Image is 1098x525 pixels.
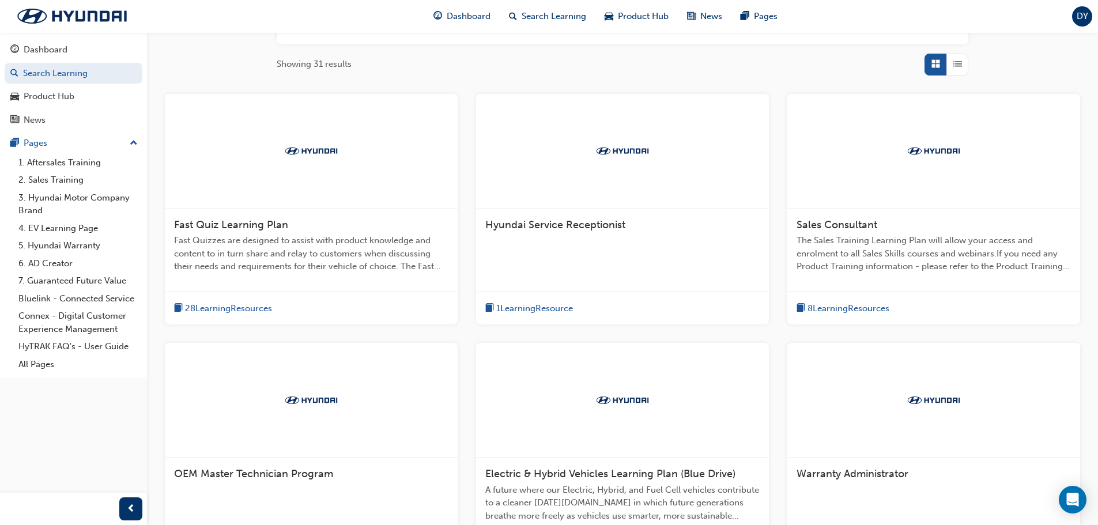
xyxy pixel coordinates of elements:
[595,5,678,28] a: car-iconProduct Hub
[522,10,586,23] span: Search Learning
[10,69,18,79] span: search-icon
[687,9,696,24] span: news-icon
[14,154,142,172] a: 1. Aftersales Training
[5,39,142,61] a: Dashboard
[797,218,877,231] span: Sales Consultant
[14,307,142,338] a: Connex - Digital Customer Experience Management
[280,145,343,157] img: Trak
[808,302,889,315] span: 8 Learning Resources
[174,301,183,316] span: book-icon
[591,145,654,157] img: Trak
[130,136,138,151] span: up-icon
[476,94,769,325] a: TrakHyundai Service Receptionistbook-icon1LearningResource
[447,10,490,23] span: Dashboard
[618,10,669,23] span: Product Hub
[678,5,731,28] a: news-iconNews
[5,63,142,84] a: Search Learning
[280,394,343,406] img: Trak
[902,145,965,157] img: Trak
[5,86,142,107] a: Product Hub
[902,394,965,406] img: Trak
[485,218,625,231] span: Hyundai Service Receptionist
[5,109,142,131] a: News
[797,234,1071,273] span: The Sales Training Learning Plan will allow your access and enrolment to all Sales Skills courses...
[953,58,962,71] span: List
[797,301,805,316] span: book-icon
[5,133,142,154] button: Pages
[10,45,19,55] span: guage-icon
[5,37,142,133] button: DashboardSearch LearningProduct HubNews
[741,9,749,24] span: pages-icon
[10,138,19,149] span: pages-icon
[605,9,613,24] span: car-icon
[485,467,735,480] span: Electric & Hybrid Vehicles Learning Plan (Blue Drive)
[797,301,889,316] button: book-icon8LearningResources
[127,502,135,516] span: prev-icon
[731,5,787,28] a: pages-iconPages
[14,290,142,308] a: Bluelink - Connected Service
[185,302,272,315] span: 28 Learning Resources
[14,255,142,273] a: 6. AD Creator
[1059,486,1086,513] div: Open Intercom Messenger
[496,302,573,315] span: 1 Learning Resource
[14,237,142,255] a: 5. Hyundai Warranty
[24,43,67,56] div: Dashboard
[14,171,142,189] a: 2. Sales Training
[485,301,494,316] span: book-icon
[485,301,573,316] button: book-icon1LearningResource
[787,94,1080,325] a: TrakSales ConsultantThe Sales Training Learning Plan will allow your access and enrolment to all ...
[174,234,448,273] span: Fast Quizzes are designed to assist with product knowledge and content to in turn share and relay...
[24,90,74,103] div: Product Hub
[14,189,142,220] a: 3. Hyundai Motor Company Brand
[509,9,517,24] span: search-icon
[174,301,272,316] button: book-icon28LearningResources
[591,394,654,406] img: Trak
[10,115,19,126] span: news-icon
[277,58,352,71] span: Showing 31 results
[14,272,142,290] a: 7. Guaranteed Future Value
[174,218,288,231] span: Fast Quiz Learning Plan
[797,467,908,480] span: Warranty Administrator
[433,9,442,24] span: guage-icon
[754,10,778,23] span: Pages
[424,5,500,28] a: guage-iconDashboard
[1077,10,1088,23] span: DY
[174,467,333,480] span: OEM Master Technician Program
[931,58,940,71] span: Grid
[14,356,142,373] a: All Pages
[165,94,458,325] a: TrakFast Quiz Learning PlanFast Quizzes are designed to assist with product knowledge and content...
[700,10,722,23] span: News
[500,5,595,28] a: search-iconSearch Learning
[10,92,19,102] span: car-icon
[6,4,138,28] img: Trak
[1072,6,1092,27] button: DY
[24,114,46,127] div: News
[24,137,47,150] div: Pages
[14,220,142,237] a: 4. EV Learning Page
[14,338,142,356] a: HyTRAK FAQ's - User Guide
[485,484,760,523] span: A future where our Electric, Hybrid, and Fuel Cell vehicles contribute to a cleaner [DATE][DOMAIN...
